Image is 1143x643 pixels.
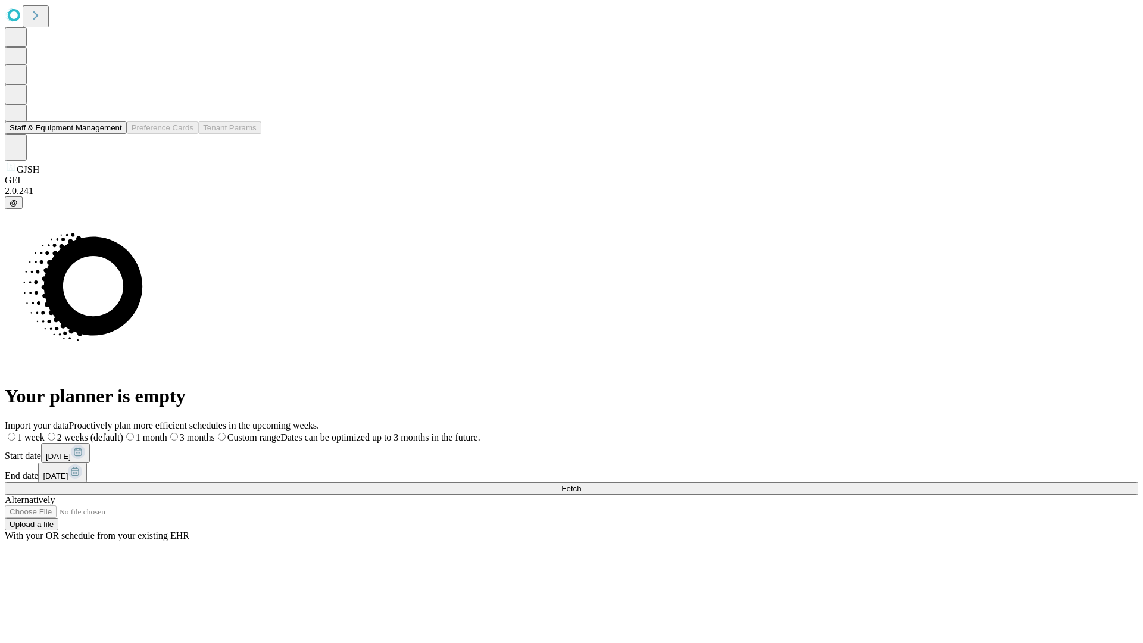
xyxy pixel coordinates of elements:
span: [DATE] [43,472,68,480]
span: Import your data [5,420,69,430]
button: Tenant Params [198,121,261,134]
div: End date [5,463,1138,482]
span: Custom range [227,432,280,442]
span: [DATE] [46,452,71,461]
div: GEI [5,175,1138,186]
span: 3 months [180,432,215,442]
div: 2.0.241 [5,186,1138,196]
input: Custom rangeDates can be optimized up to 3 months in the future. [218,433,226,441]
span: @ [10,198,18,207]
input: 2 weeks (default) [48,433,55,441]
span: GJSH [17,164,39,174]
button: Staff & Equipment Management [5,121,127,134]
button: Upload a file [5,518,58,530]
span: 1 week [17,432,45,442]
button: [DATE] [38,463,87,482]
button: Preference Cards [127,121,198,134]
div: Start date [5,443,1138,463]
span: Dates can be optimized up to 3 months in the future. [280,432,480,442]
input: 1 week [8,433,15,441]
input: 1 month [126,433,134,441]
button: @ [5,196,23,209]
span: Proactively plan more efficient schedules in the upcoming weeks. [69,420,319,430]
button: [DATE] [41,443,90,463]
span: 2 weeks (default) [57,432,123,442]
input: 3 months [170,433,178,441]
h1: Your planner is empty [5,385,1138,407]
span: Alternatively [5,495,55,505]
span: Fetch [561,484,581,493]
button: Fetch [5,482,1138,495]
span: With your OR schedule from your existing EHR [5,530,189,541]
span: 1 month [136,432,167,442]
